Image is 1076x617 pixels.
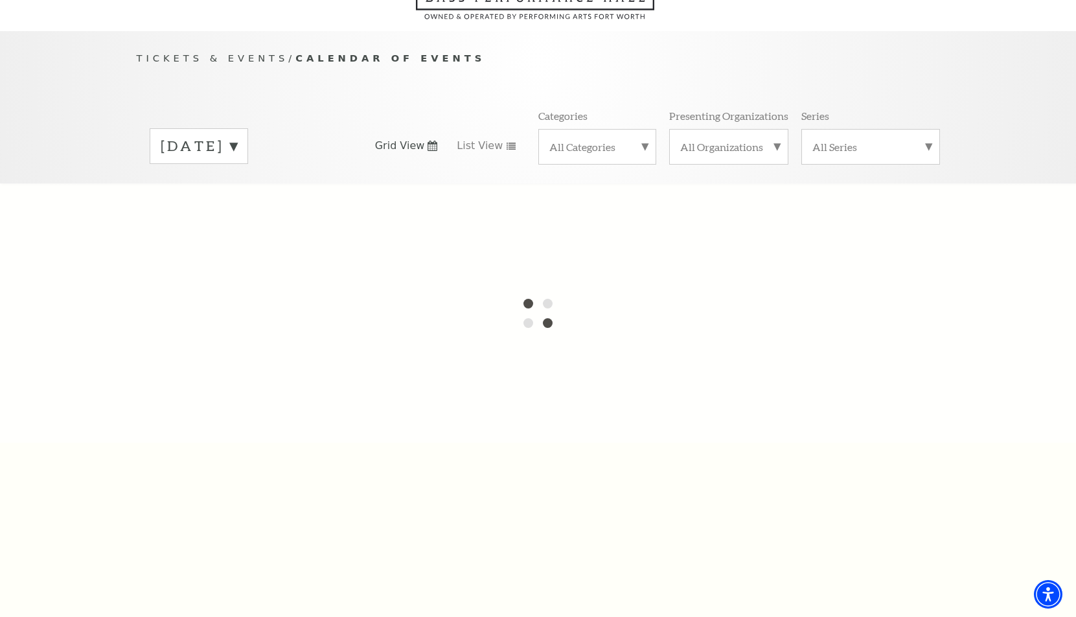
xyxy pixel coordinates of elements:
[812,140,929,154] label: All Series
[161,136,237,156] label: [DATE]
[549,140,645,154] label: All Categories
[137,51,940,67] p: /
[801,109,829,122] p: Series
[137,52,289,64] span: Tickets & Events
[375,139,425,153] span: Grid View
[457,139,503,153] span: List View
[538,109,588,122] p: Categories
[669,109,788,122] p: Presenting Organizations
[1034,580,1062,609] div: Accessibility Menu
[295,52,485,64] span: Calendar of Events
[680,140,777,154] label: All Organizations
